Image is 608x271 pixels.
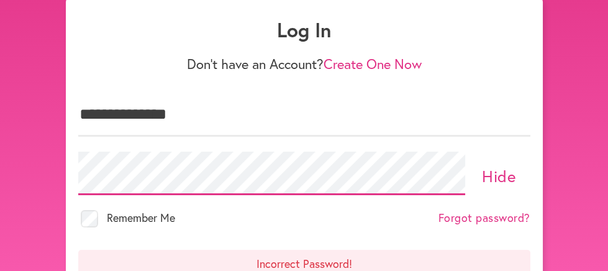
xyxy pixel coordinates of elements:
a: Forgot password? [438,211,530,225]
h1: Log In [78,18,530,42]
a: Create One Now [324,55,422,73]
a: Hide [482,165,516,186]
span: Remember Me [107,210,175,225]
p: Don't have an Account? [78,56,530,72]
